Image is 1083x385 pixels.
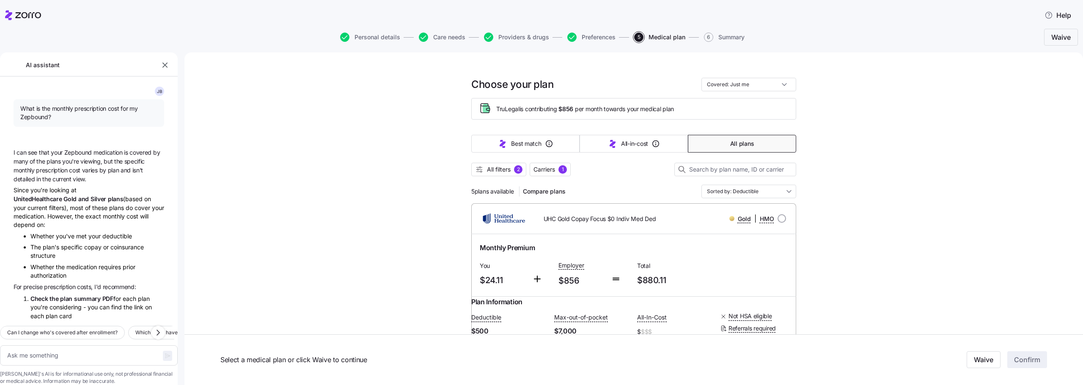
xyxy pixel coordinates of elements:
span: PDF [102,295,113,302]
a: 5Medical plan [632,33,685,42]
button: Providers & drugs [484,33,549,42]
span: varies [82,167,99,174]
span: is [124,149,129,156]
a: Preferences [566,33,616,42]
span: met [76,232,88,240]
span: your [51,149,64,156]
span: Whether [30,263,56,270]
span: AI assistant [25,60,60,70]
span: Carriers [533,165,555,174]
span: Silver [91,195,108,202]
button: Help [1038,7,1078,24]
span: but [104,158,114,165]
button: Confirm [1007,352,1047,369]
span: Gold [738,215,751,223]
span: plan [108,167,121,174]
span: Select a medical plan or click Waive to continue [220,355,769,365]
span: Confirm [1014,355,1040,365]
span: medication [93,149,124,156]
span: Check [30,295,49,302]
span: All filters [487,165,511,174]
span: You [480,262,525,270]
span: you're [62,158,80,165]
span: I [14,149,16,156]
span: What is the monthly prescription cost for my Zepbound? [20,104,157,122]
span: $24.11 [480,273,525,287]
span: detailed [14,175,36,183]
span: and [121,167,132,174]
span: For [14,284,23,291]
span: or [103,243,110,251]
span: 6 [704,33,713,42]
button: 5Medical plan [634,33,685,42]
span: I'd [94,284,103,291]
span: structure [30,252,55,259]
a: Care needs [417,33,465,42]
button: Waive [1044,29,1078,46]
span: Personal details [355,34,400,40]
button: Personal details [340,33,400,42]
span: TruLegal is contributing per month towards your medical plan [496,105,674,113]
span: see [28,149,39,156]
span: deductible [102,232,132,240]
span: $ [637,326,713,338]
span: plans [108,195,124,202]
span: Compare plans [523,187,566,196]
span: you've [56,232,76,240]
span: Providers & drugs [498,34,549,40]
div: 1 [558,165,567,174]
span: All-in-cost [621,139,648,148]
span: 5 [634,33,643,42]
span: Can I change who's covered after enrollment? [7,328,118,337]
span: Employer [558,261,584,270]
span: copay [84,243,103,251]
span: isn't [132,167,143,174]
img: UnitedHealthcare [478,208,530,229]
button: Care needs [419,33,465,42]
span: Care needs [433,34,465,40]
span: Zepbound [64,149,93,156]
span: $500 [471,326,547,336]
div: | [729,213,774,224]
span: Summary [718,34,745,40]
span: Best match [511,139,541,148]
button: All filters2 [471,163,526,176]
li: for each plan you're considering - you can find the link on each plan card [30,294,164,320]
span: Which plans have no deductible for preventive care? [135,328,261,337]
span: can [16,149,28,156]
span: J B [157,89,162,93]
span: coinsurance [110,243,144,251]
span: summary [74,295,102,302]
a: Personal details [338,33,400,42]
span: Referrals required [728,324,776,333]
span: the [49,295,60,302]
span: Whether [30,232,56,240]
span: Plan Information [471,297,522,307]
span: precise [23,284,44,291]
span: Medical plan [649,34,685,40]
div: 2 [514,165,522,174]
span: costs, [77,284,94,291]
span: by [99,167,108,174]
span: prescription [44,284,77,291]
span: the [114,158,124,165]
span: $880.11 [637,273,709,287]
span: The [30,243,43,251]
span: $$$ [641,328,652,336]
div: Since you're looking at (based on your current filters), most of these plans do cover your medica... [14,186,164,229]
span: plan [60,295,74,302]
input: Order by dropdown [701,185,796,198]
span: that [39,149,51,156]
span: authorization [30,272,66,279]
span: view. [73,175,86,183]
span: 5 plans available [471,187,514,196]
span: the [36,158,47,165]
span: cost [69,167,82,174]
span: medication [66,263,99,270]
button: Compare plans [520,185,569,198]
img: ai-icon.png [14,61,22,69]
span: Gold [63,195,78,202]
span: viewing, [80,158,104,165]
span: Preferences [582,34,616,40]
span: the [42,175,52,183]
